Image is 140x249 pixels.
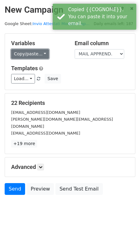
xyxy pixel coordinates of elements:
[11,117,113,129] small: [PERSON_NAME][DOMAIN_NAME][EMAIL_ADDRESS][DOMAIN_NAME]
[11,110,80,115] small: [EMAIL_ADDRESS][DOMAIN_NAME]
[11,140,37,148] a: +19 more
[11,100,129,106] h5: 22 Recipients
[109,219,140,249] iframe: Chat Widget
[55,183,103,195] a: Send Test Email
[75,40,129,47] h5: Email column
[27,183,54,195] a: Preview
[11,40,65,47] h5: Variables
[109,219,140,249] div: Widget chat
[11,65,38,71] a: Templates
[11,131,80,135] small: [EMAIL_ADDRESS][DOMAIN_NAME]
[5,183,25,195] a: Send
[11,74,35,84] a: Load...
[11,164,129,170] h5: Advanced
[68,6,134,27] div: Copied {{COGNOME}}. You can paste it into your email.
[45,74,61,84] button: Save
[33,21,90,26] a: Invio Attestati Modulo 2 ap...
[5,5,135,15] h2: New Campaign
[11,49,49,59] a: Copy/paste...
[5,21,90,26] small: Google Sheet:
